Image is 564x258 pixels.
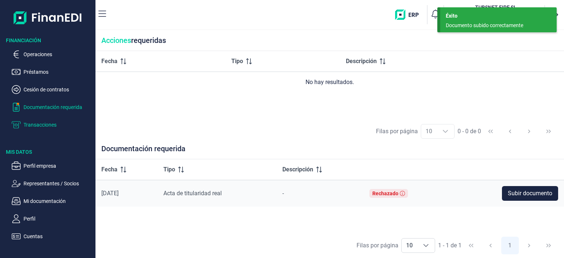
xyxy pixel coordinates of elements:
div: Filas por página [357,241,398,250]
span: Descripción [346,57,377,66]
p: Operaciones [23,50,93,59]
h3: TUBSNET FIRE SL [462,4,530,11]
button: Previous Page [501,123,519,140]
span: Descripción [282,165,313,174]
div: Éxito [446,12,551,20]
p: Documentación requerida [23,103,93,112]
p: Transacciones [23,120,93,129]
span: Tipo [231,57,243,66]
div: Filas por página [376,127,418,136]
p: Perfil empresa [23,161,93,170]
button: Documentación requerida [12,103,93,112]
div: requeridas [95,30,564,51]
button: Next Page [520,123,538,140]
div: No hay resultados. [101,78,558,87]
span: 0 - 0 de 0 [458,128,481,134]
div: Rechazado [372,190,398,196]
span: Acta de titularidad real [163,190,222,197]
button: First Page [462,237,480,254]
div: Choose [417,239,435,252]
button: Last Page [540,237,557,254]
button: Previous Page [482,237,499,254]
button: Cesión de contratos [12,85,93,94]
button: TUTUBSNET FIRE SL[PERSON_NAME] Garrido Campins(B67089441) [447,4,542,26]
button: Perfil [12,214,93,223]
img: erp [395,10,424,20]
button: Transacciones [12,120,93,129]
button: Subir documento [502,186,558,201]
span: Fecha [101,57,117,66]
div: Choose [437,124,454,138]
p: Perfil [23,214,93,223]
button: Representantes / Socios [12,179,93,188]
button: Cuentas [12,232,93,241]
span: Subir documento [508,189,552,198]
span: 1 - 1 de 1 [438,243,462,248]
span: - [282,190,284,197]
span: Acciones [101,36,131,45]
p: Mi documentación [23,197,93,206]
p: Cuentas [23,232,93,241]
img: Logo de aplicación [14,6,82,29]
button: Mi documentación [12,197,93,206]
button: Page 1 [501,237,519,254]
span: 10 [402,239,417,252]
div: [DATE] [101,190,152,197]
div: Documentación requerida [95,144,564,159]
button: Last Page [540,123,557,140]
p: Cesión de contratos [23,85,93,94]
p: Representantes / Socios [23,179,93,188]
button: Préstamos [12,68,93,76]
button: Perfil empresa [12,161,93,170]
button: Operaciones [12,50,93,59]
p: Préstamos [23,68,93,76]
button: Next Page [520,237,538,254]
button: First Page [482,123,499,140]
span: Tipo [163,165,175,174]
span: Fecha [101,165,117,174]
div: Documento subido correctamente [446,22,546,29]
